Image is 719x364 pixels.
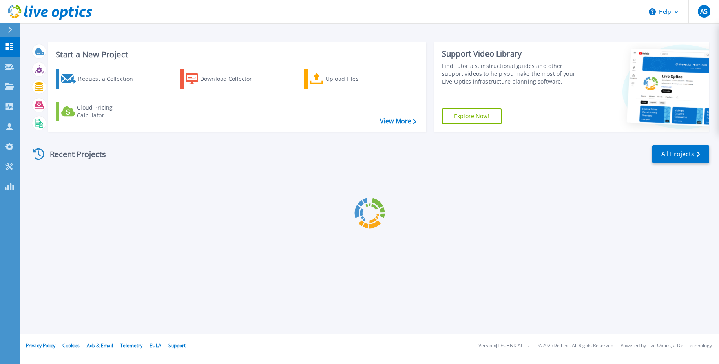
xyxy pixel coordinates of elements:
div: Cloud Pricing Calculator [77,104,140,119]
a: Cookies [62,342,80,349]
div: Find tutorials, instructional guides and other support videos to help you make the most of your L... [442,62,582,86]
div: Request a Collection [78,71,141,87]
a: EULA [150,342,161,349]
a: Privacy Policy [26,342,55,349]
a: Explore Now! [442,108,502,124]
a: Upload Files [304,69,392,89]
div: Download Collector [200,71,263,87]
a: Telemetry [120,342,142,349]
li: © 2025 Dell Inc. All Rights Reserved [538,343,613,348]
li: Powered by Live Optics, a Dell Technology [620,343,712,348]
li: Version: [TECHNICAL_ID] [478,343,531,348]
a: View More [380,117,416,125]
a: Cloud Pricing Calculator [56,102,143,121]
span: AS [700,8,708,15]
a: Ads & Email [87,342,113,349]
div: Support Video Library [442,49,582,59]
h3: Start a New Project [56,50,416,59]
a: Request a Collection [56,69,143,89]
a: Download Collector [180,69,268,89]
a: Support [168,342,186,349]
div: Upload Files [326,71,389,87]
a: All Projects [652,145,709,163]
div: Recent Projects [30,145,117,164]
